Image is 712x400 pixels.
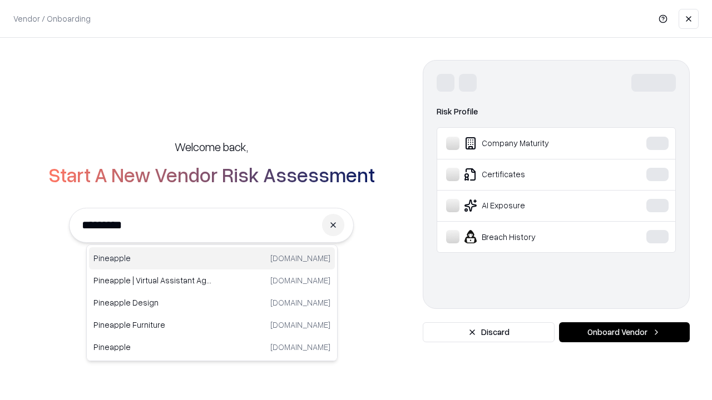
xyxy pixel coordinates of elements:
[559,322,690,342] button: Onboard Vendor
[270,274,330,286] p: [DOMAIN_NAME]
[446,168,612,181] div: Certificates
[93,319,212,331] p: Pineapple Furniture
[48,163,375,186] h2: Start A New Vendor Risk Assessment
[270,341,330,353] p: [DOMAIN_NAME]
[446,230,612,243] div: Breach History
[270,319,330,331] p: [DOMAIN_NAME]
[93,297,212,308] p: Pineapple Design
[175,139,248,154] h5: Welcome back,
[423,322,555,342] button: Discard
[270,297,330,308] p: [DOMAIN_NAME]
[446,137,612,150] div: Company Maturity
[86,244,338,361] div: Suggestions
[446,199,612,212] div: AI Exposure
[437,105,676,118] div: Risk Profile
[93,341,212,353] p: Pineapple
[270,252,330,264] p: [DOMAIN_NAME]
[93,252,212,264] p: Pineapple
[13,13,91,24] p: Vendor / Onboarding
[93,274,212,286] p: Pineapple | Virtual Assistant Agency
